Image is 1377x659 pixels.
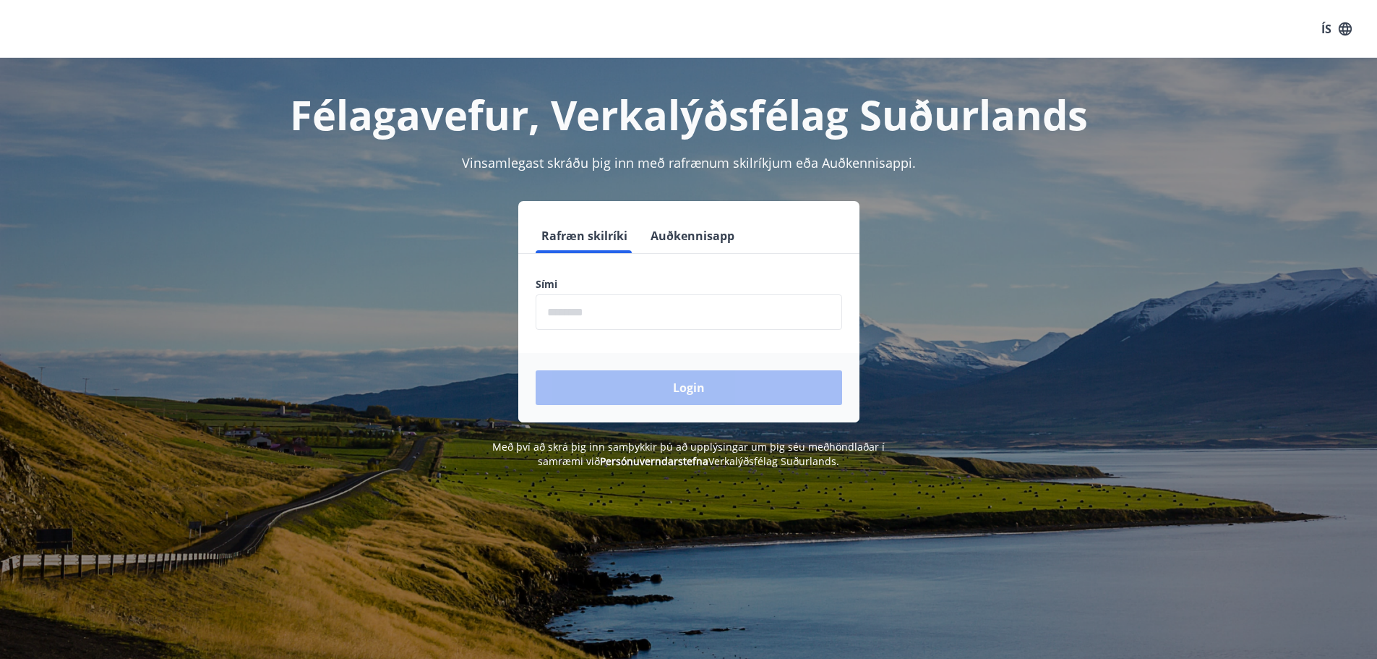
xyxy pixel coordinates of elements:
button: Rafræn skilríki [536,218,633,253]
button: Auðkennisapp [645,218,740,253]
h1: Félagavefur, Verkalýðsfélag Suðurlands [186,87,1192,142]
label: Sími [536,277,842,292]
button: ÍS [1313,16,1360,42]
a: Persónuverndarstefna [600,454,708,468]
span: Með því að skrá þig inn samþykkir þú að upplýsingar um þig séu meðhöndlaðar í samræmi við Verkalý... [492,440,885,468]
span: Vinsamlegast skráðu þig inn með rafrænum skilríkjum eða Auðkennisappi. [462,154,916,171]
